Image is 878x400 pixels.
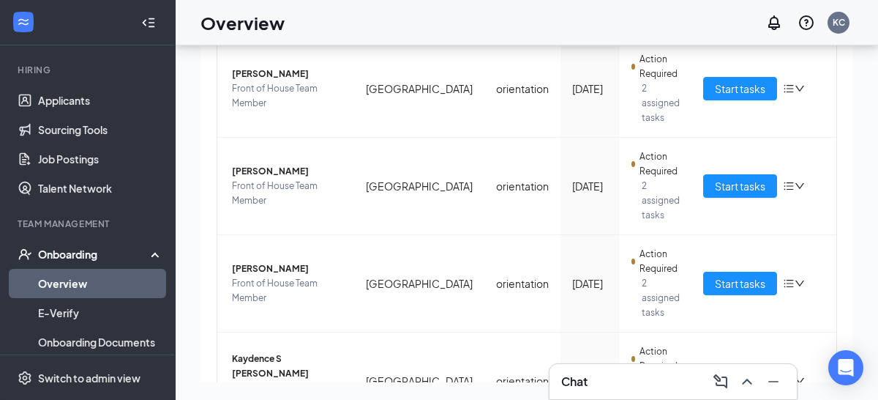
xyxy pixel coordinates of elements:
svg: ComposeMessage [712,373,729,390]
span: down [795,278,805,289]
span: 2 assigned tasks [642,81,680,125]
span: Action Required [639,247,680,276]
div: Switch to admin view [38,371,140,385]
button: Minimize [762,370,785,393]
td: [GEOGRAPHIC_DATA] [354,138,484,235]
a: Overview [38,269,163,298]
button: ComposeMessage [709,370,732,393]
button: Start tasks [703,174,777,198]
span: Start tasks [715,275,765,292]
span: Start tasks [715,81,765,97]
td: orientation [484,138,560,235]
span: Front of House Team Member [232,179,342,208]
svg: ChevronUp [738,373,756,390]
a: Talent Network [38,174,163,203]
div: [DATE] [572,178,608,194]
svg: Settings [18,371,32,385]
span: Start tasks [715,178,765,194]
span: Kaydence S [PERSON_NAME] [232,352,342,381]
div: KC [833,16,845,29]
a: Sourcing Tools [38,115,163,144]
span: Action Required [639,52,680,81]
button: Start tasks [703,272,777,295]
h3: Chat [561,374,588,390]
span: Action Required [639,344,680,374]
span: [PERSON_NAME] [232,164,342,179]
a: Job Postings [38,144,163,174]
span: Action Required [639,149,680,179]
button: Start tasks [703,77,777,100]
a: Applicants [38,86,163,115]
svg: QuestionInfo [798,14,815,32]
div: [DATE] [572,275,608,292]
span: 2 assigned tasks [642,276,680,320]
span: bars [783,278,795,289]
td: orientation [484,235,560,333]
span: bars [783,180,795,192]
span: 2 assigned tasks [642,179,680,223]
span: down [795,84,805,94]
svg: UserCheck [18,247,32,262]
span: down [795,181,805,191]
a: E-Verify [38,298,163,327]
a: Onboarding Documents [38,327,163,357]
div: Hiring [18,64,160,76]
td: orientation [484,40,560,138]
span: bars [783,83,795,95]
span: [PERSON_NAME] [232,67,342,81]
span: [PERSON_NAME] [232,262,342,276]
svg: WorkstreamLogo [16,15,31,29]
div: Open Intercom Messenger [828,350,863,385]
td: [GEOGRAPHIC_DATA] [354,40,484,138]
span: down [795,376,805,386]
div: Onboarding [38,247,151,262]
svg: Minimize [765,373,782,390]
div: Team Management [18,218,160,230]
div: [DATE] [572,81,608,97]
svg: Collapse [141,15,156,30]
h1: Overview [200,10,285,35]
span: Front of House Team Member [232,81,342,111]
svg: Notifications [765,14,783,32]
button: ChevronUp [735,370,759,393]
span: Front of House Team Member [232,276,342,305]
td: [GEOGRAPHIC_DATA] [354,235,484,333]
